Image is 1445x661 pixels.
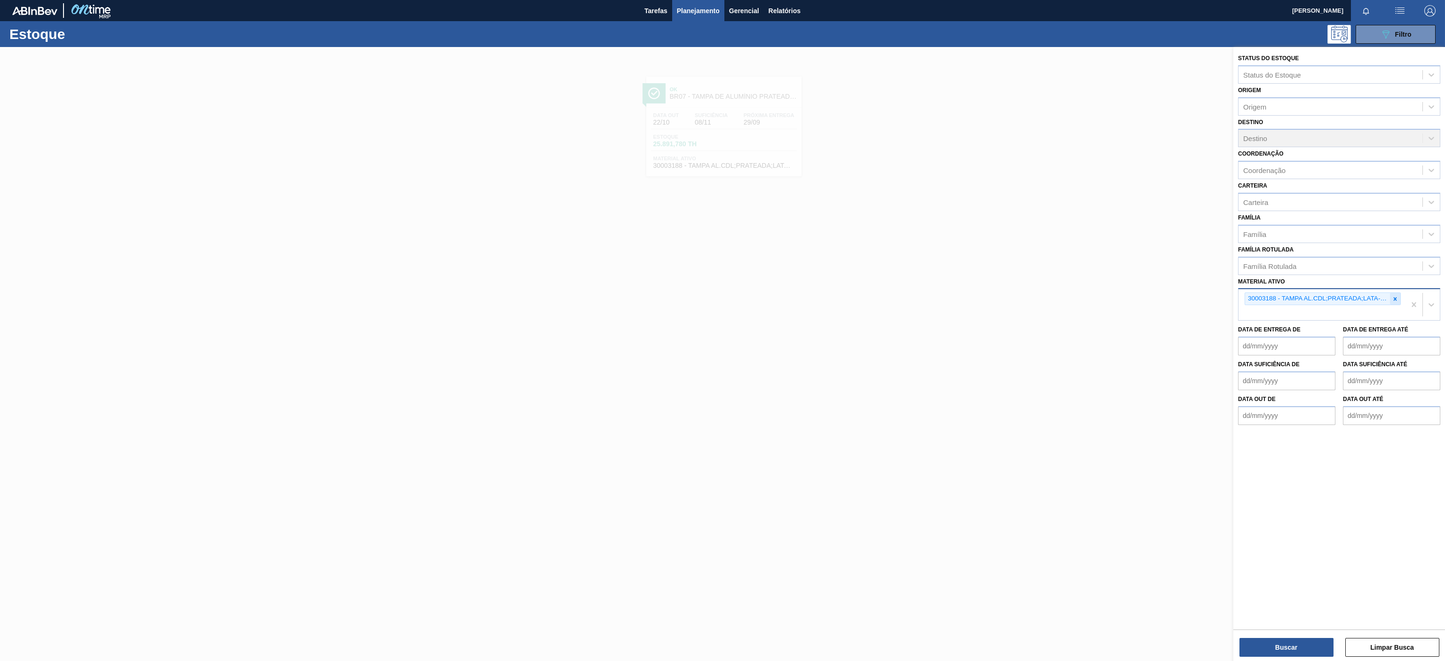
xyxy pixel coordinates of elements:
[1424,5,1436,16] img: Logout
[1394,5,1405,16] img: userActions
[1243,198,1268,206] div: Carteira
[769,5,801,16] span: Relatórios
[1238,119,1263,126] label: Destino
[1238,182,1267,189] label: Carteira
[1243,71,1301,79] div: Status do Estoque
[1238,406,1335,425] input: dd/mm/yyyy
[1243,166,1286,174] div: Coordenação
[1343,337,1440,355] input: dd/mm/yyyy
[1243,102,1266,110] div: Origem
[729,5,759,16] span: Gerencial
[1238,246,1294,253] label: Família Rotulada
[1238,87,1261,94] label: Origem
[1395,31,1412,38] span: Filtro
[1343,361,1407,368] label: Data suficiência até
[1343,406,1440,425] input: dd/mm/yyyy
[1238,278,1285,285] label: Material ativo
[1243,262,1296,270] div: Família Rotulada
[1238,55,1299,62] label: Status do Estoque
[12,7,57,15] img: TNhmsLtSVTkK8tSr43FrP2fwEKptu5GPRR3wAAAABJRU5ErkJggg==
[1343,396,1383,402] label: Data out até
[1238,371,1335,390] input: dd/mm/yyyy
[1238,214,1261,221] label: Família
[1238,337,1335,355] input: dd/mm/yyyy
[1245,293,1390,305] div: 30003188 - TAMPA AL.CDL;PRATEADA;LATA-AUTOMATICA;
[1238,396,1276,402] label: Data out de
[1238,150,1284,157] label: Coordenação
[1238,361,1300,368] label: Data suficiência de
[1343,371,1440,390] input: dd/mm/yyyy
[1243,230,1266,238] div: Família
[1238,326,1301,333] label: Data de Entrega de
[1351,4,1381,17] button: Notificações
[1327,25,1351,44] div: Pogramando: nenhum usuário selecionado
[1343,326,1408,333] label: Data de Entrega até
[9,29,159,39] h1: Estoque
[644,5,667,16] span: Tarefas
[1356,25,1436,44] button: Filtro
[677,5,720,16] span: Planejamento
